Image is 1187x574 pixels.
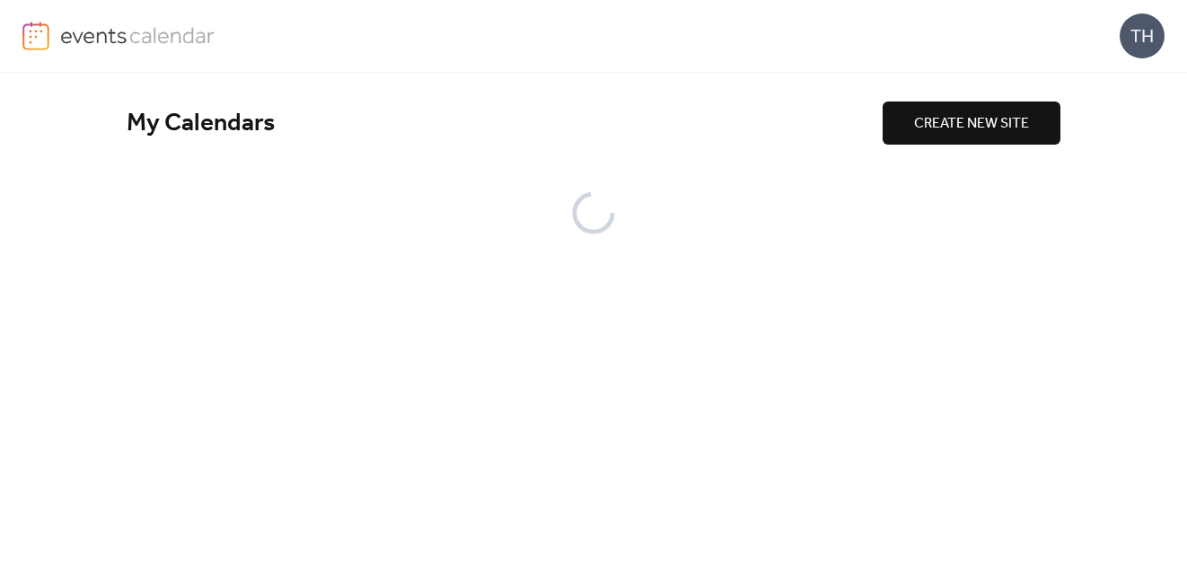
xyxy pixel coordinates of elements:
img: logo [22,22,49,50]
img: logo-type [60,22,215,49]
button: CREATE NEW SITE [883,102,1060,145]
div: My Calendars [127,108,883,139]
div: TH [1120,13,1165,58]
span: CREATE NEW SITE [914,113,1029,135]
